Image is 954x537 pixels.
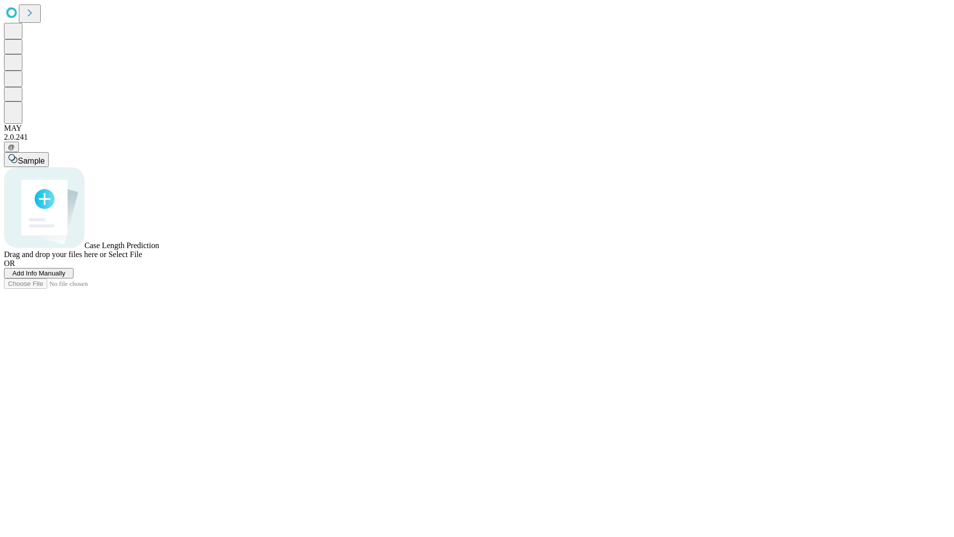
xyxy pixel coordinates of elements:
span: OR [4,259,15,268]
div: 2.0.241 [4,133,950,142]
button: Add Info Manually [4,268,74,278]
span: @ [8,143,15,151]
span: Drag and drop your files here or [4,250,106,259]
button: Sample [4,152,49,167]
button: @ [4,142,19,152]
span: Case Length Prediction [84,241,159,250]
span: Select File [108,250,142,259]
span: Sample [18,157,45,165]
span: Add Info Manually [12,269,66,277]
div: MAY [4,124,950,133]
